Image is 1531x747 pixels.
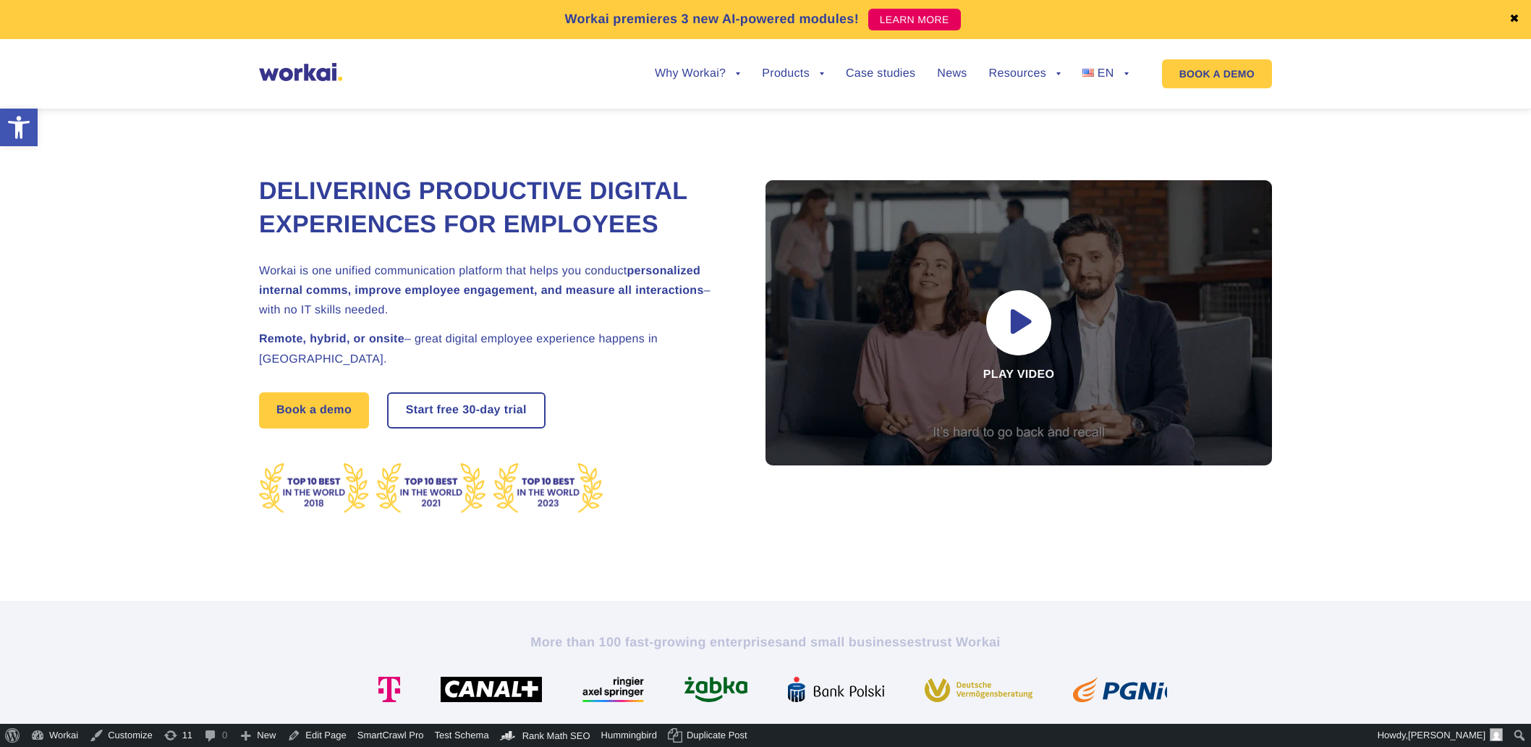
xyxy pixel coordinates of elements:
[1098,67,1114,80] span: EN
[846,68,915,80] a: Case studies
[687,724,747,747] span: Duplicate Post
[84,724,158,747] a: Customize
[1408,730,1485,740] span: [PERSON_NAME]
[257,724,276,747] span: New
[655,68,740,80] a: Why Workai?
[182,724,192,747] span: 11
[429,724,494,747] a: Test Schema
[783,635,922,649] i: and small businesses
[564,9,859,29] p: Workai premieres 3 new AI-powered modules!
[1162,59,1272,88] a: BOOK A DEMO
[364,633,1167,651] h2: More than 100 fast-growing enterprises trust Workai
[522,730,590,741] span: Rank Math SEO
[462,405,501,416] i: 30-day
[1509,14,1519,25] a: ✖
[765,180,1272,465] div: Play video
[25,724,84,747] a: Workai
[389,394,544,427] a: Start free30-daytrial
[281,724,352,747] a: Edit Page
[259,329,729,368] h2: – great digital employee experience happens in [GEOGRAPHIC_DATA].
[259,261,729,321] h2: Workai is one unified communication platform that helps you conduct – with no IT skills needed.
[596,724,663,747] a: Hummingbird
[937,68,967,80] a: News
[495,724,596,747] a: Rank Math Dashboard
[989,68,1061,80] a: Resources
[868,9,961,30] a: LEARN MORE
[352,724,430,747] a: SmartCrawl Pro
[222,724,227,747] span: 0
[762,68,824,80] a: Products
[1373,724,1509,747] a: Howdy,
[259,392,369,429] a: Book a demo
[259,175,729,242] h1: Delivering Productive Digital Experiences for Employees
[259,333,404,345] strong: Remote, hybrid, or onsite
